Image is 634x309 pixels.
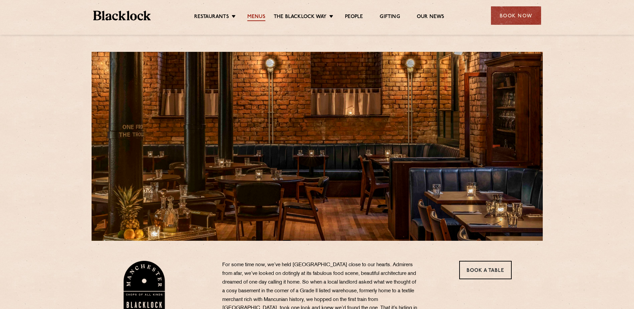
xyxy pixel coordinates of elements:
a: Book a Table [459,261,512,279]
a: Menus [247,14,265,21]
a: Our News [417,14,445,21]
div: Book Now [491,6,541,25]
a: Gifting [380,14,400,21]
a: Restaurants [194,14,229,21]
a: People [345,14,363,21]
a: The Blacklock Way [274,14,327,21]
img: BL_Textured_Logo-footer-cropped.svg [93,11,151,20]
